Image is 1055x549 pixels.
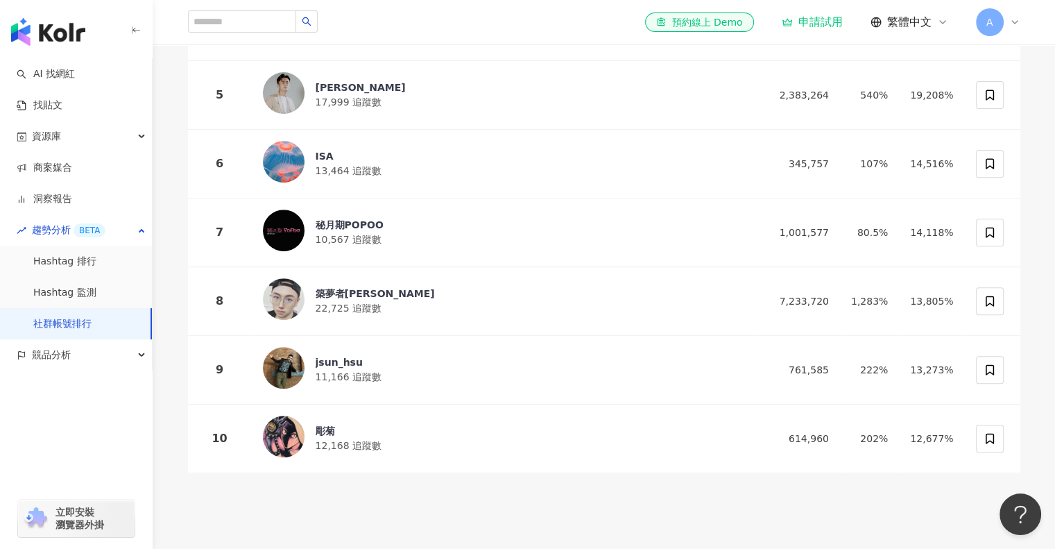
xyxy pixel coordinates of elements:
iframe: Help Scout Beacon - Open [1000,493,1041,535]
div: 築夢者[PERSON_NAME] [316,287,435,301]
div: 5 [199,86,241,103]
span: 13,464 追蹤數 [316,165,381,176]
div: 614,960 [768,431,829,446]
span: 立即安裝 瀏覽器外掛 [55,506,104,531]
img: KOL Avatar [263,416,305,457]
span: 17,999 追蹤數 [316,96,381,108]
div: 202% [851,431,888,446]
div: 540% [851,87,888,103]
a: Hashtag 監測 [33,286,96,300]
div: [PERSON_NAME] [316,81,406,94]
span: 10,567 追蹤數 [316,234,381,245]
span: 資源庫 [32,121,61,152]
a: 預約線上 Demo [645,12,753,32]
a: 申請試用 [782,15,843,29]
div: 9 [199,361,241,378]
span: 趨勢分析 [32,214,105,246]
div: ISA [316,149,381,163]
img: KOL Avatar [263,210,305,251]
div: 8 [199,292,241,310]
a: KOL Avatar[PERSON_NAME]17,999 追蹤數 [263,72,746,118]
div: 2,383,264 [768,87,829,103]
img: KOL Avatar [263,141,305,183]
span: 12,168 追蹤數 [316,440,381,451]
div: 19,208% [910,87,953,103]
div: jsun_hsu [316,355,381,369]
a: 社群帳號排行 [33,317,92,331]
a: KOL AvatarISA13,464 追蹤數 [263,141,746,187]
img: chrome extension [22,507,49,530]
a: 洞察報告 [17,192,72,206]
img: KOL Avatar [263,72,305,114]
div: 12,677% [910,431,953,446]
div: 秘月期POPOO [316,218,384,232]
div: 預約線上 Demo [656,15,742,29]
a: 找貼文 [17,99,62,112]
a: chrome extension立即安裝 瀏覽器外掛 [18,500,135,537]
a: KOL Avatar築夢者[PERSON_NAME]22,725 追蹤數 [263,278,746,324]
div: 761,585 [768,362,829,378]
div: 222% [851,362,888,378]
span: rise [17,226,26,235]
div: 107% [851,156,888,171]
span: A [986,15,993,30]
a: 商案媒合 [17,161,72,175]
div: BETA [74,223,105,237]
a: Hashtag 排行 [33,255,96,269]
div: 14,516% [910,156,953,171]
div: 345,757 [768,156,829,171]
div: 1,283% [851,294,888,309]
span: search [302,17,311,26]
div: 13,273% [910,362,953,378]
a: KOL Avatar彫菊12,168 追蹤數 [263,416,746,462]
img: KOL Avatar [263,347,305,389]
div: 14,118% [910,225,953,240]
a: KOL Avatar秘月期POPOO10,567 追蹤數 [263,210,746,255]
span: 競品分析 [32,339,71,371]
span: 11,166 追蹤數 [316,371,381,382]
div: 彫菊 [316,424,381,438]
div: 6 [199,155,241,172]
img: logo [11,18,85,46]
div: 10 [199,430,241,447]
span: 繁體中文 [887,15,932,30]
a: KOL Avatarjsun_hsu11,166 追蹤數 [263,347,746,393]
div: 13,805% [910,294,953,309]
div: 7,233,720 [768,294,829,309]
span: 22,725 追蹤數 [316,303,381,314]
div: 80.5% [851,225,888,240]
div: 1,001,577 [768,225,829,240]
img: KOL Avatar [263,278,305,320]
a: searchAI 找網紅 [17,67,75,81]
div: 7 [199,223,241,241]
